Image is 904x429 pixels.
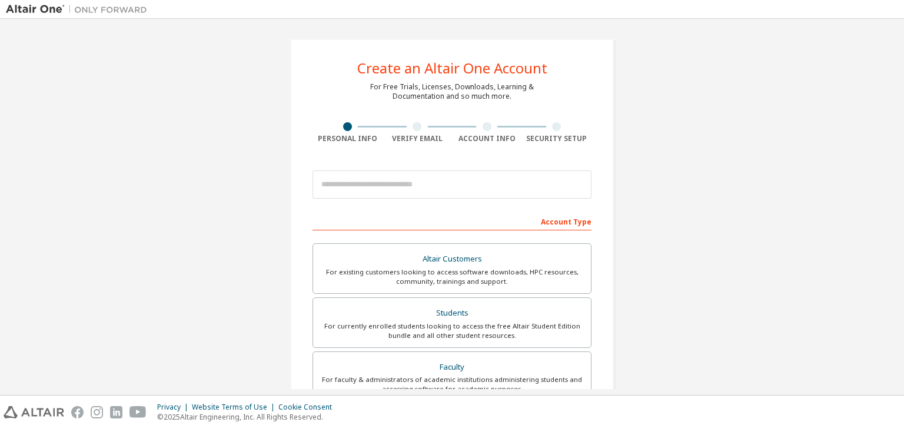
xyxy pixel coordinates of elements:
img: instagram.svg [91,406,103,418]
div: For Free Trials, Licenses, Downloads, Learning & Documentation and so much more. [370,82,534,101]
div: Verify Email [383,134,453,143]
img: linkedin.svg [110,406,122,418]
p: © 2025 Altair Engineering, Inc. All Rights Reserved. [157,412,339,422]
img: Altair One [6,4,153,15]
img: facebook.svg [71,406,84,418]
div: Account Info [452,134,522,143]
div: For faculty & administrators of academic institutions administering students and accessing softwa... [320,375,584,394]
div: Faculty [320,359,584,376]
div: Security Setup [522,134,592,143]
div: Create an Altair One Account [357,61,547,75]
div: Personal Info [313,134,383,143]
div: Website Terms of Use [192,403,278,412]
img: altair_logo.svg [4,406,64,418]
div: Account Type [313,212,591,230]
div: For existing customers looking to access software downloads, HPC resources, community, trainings ... [320,267,584,286]
div: Altair Customers [320,251,584,267]
img: youtube.svg [129,406,147,418]
div: Cookie Consent [278,403,339,412]
div: Privacy [157,403,192,412]
div: For currently enrolled students looking to access the free Altair Student Edition bundle and all ... [320,321,584,340]
div: Students [320,305,584,321]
